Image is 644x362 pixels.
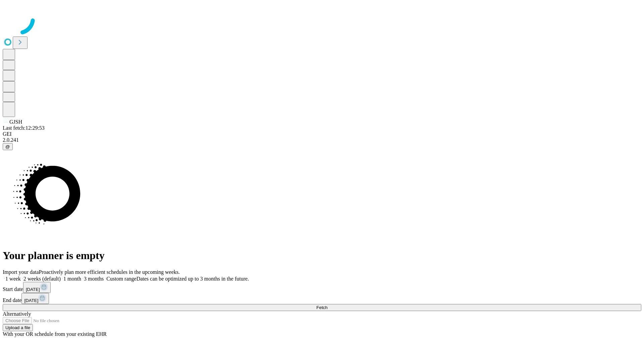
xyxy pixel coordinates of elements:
[3,125,45,131] span: Last fetch: 12:29:53
[9,119,22,125] span: GJSH
[3,304,641,311] button: Fetch
[84,276,104,282] span: 3 months
[63,276,81,282] span: 1 month
[3,269,39,275] span: Import your data
[3,131,641,137] div: GEI
[23,276,61,282] span: 2 weeks (default)
[137,276,249,282] span: Dates can be optimized up to 3 months in the future.
[3,331,107,337] span: With your OR schedule from your existing EHR
[23,282,51,293] button: [DATE]
[3,324,33,331] button: Upload a file
[39,269,180,275] span: Proactively plan more efficient schedules in the upcoming weeks.
[3,143,13,150] button: @
[3,282,641,293] div: Start date
[3,311,31,317] span: Alternatively
[3,249,641,262] h1: Your planner is empty
[24,298,38,303] span: [DATE]
[21,293,49,304] button: [DATE]
[3,137,641,143] div: 2.0.241
[5,144,10,149] span: @
[26,287,40,292] span: [DATE]
[5,276,21,282] span: 1 week
[3,293,641,304] div: End date
[316,305,327,310] span: Fetch
[106,276,136,282] span: Custom range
